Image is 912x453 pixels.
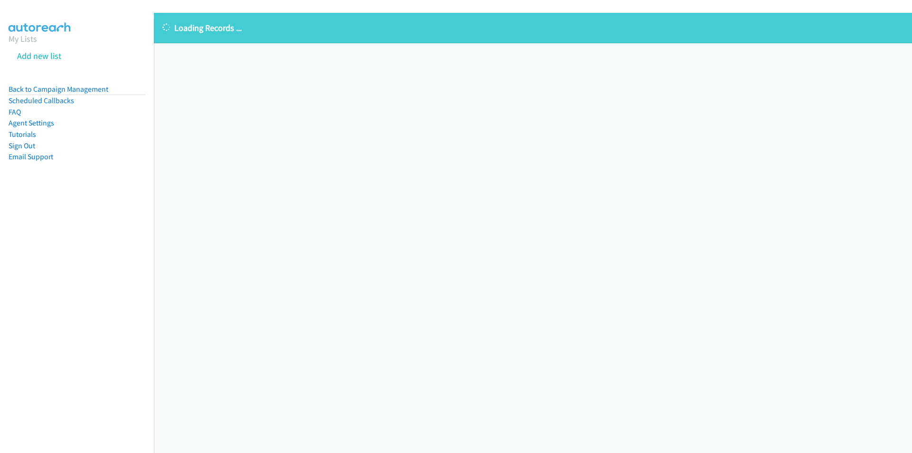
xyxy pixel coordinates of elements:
a: Tutorials [9,130,36,139]
p: Loading Records ... [162,21,903,34]
a: FAQ [9,107,21,116]
a: Back to Campaign Management [9,85,108,94]
a: Email Support [9,152,53,161]
a: Add new list [17,50,61,61]
a: Scheduled Callbacks [9,96,74,105]
a: Sign Out [9,141,35,150]
a: My Lists [9,33,37,44]
a: Agent Settings [9,118,54,127]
